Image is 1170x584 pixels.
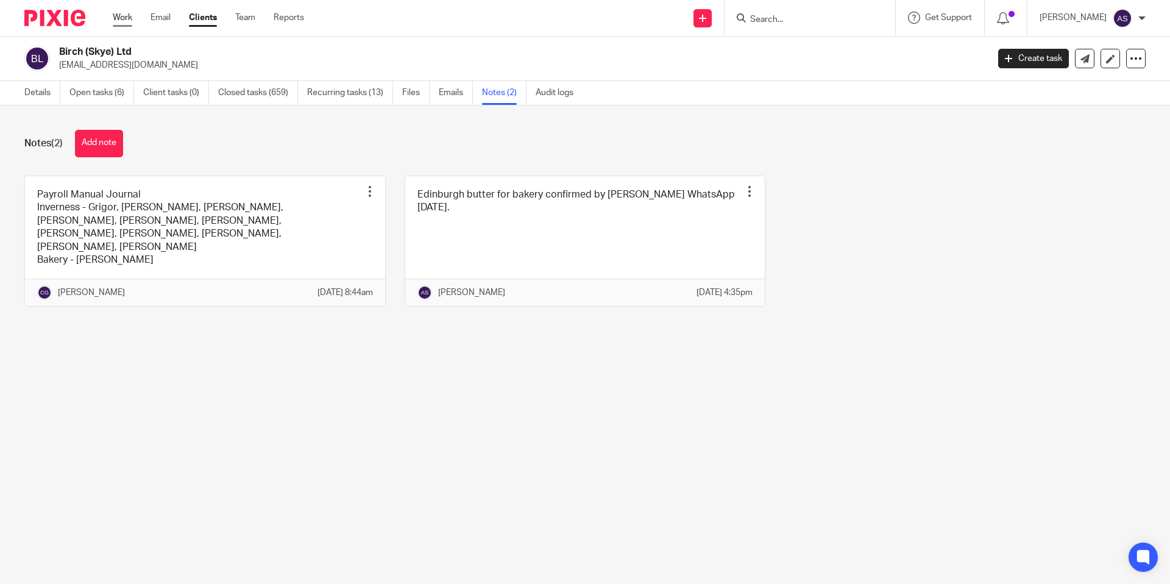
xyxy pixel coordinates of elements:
img: svg%3E [37,285,52,300]
img: svg%3E [417,285,432,300]
span: Get Support [925,13,972,22]
button: Add note [75,130,123,157]
p: [PERSON_NAME] [438,287,505,299]
p: [DATE] 8:44am [317,287,373,299]
a: Emails [439,81,473,105]
a: Client tasks (0) [143,81,209,105]
a: Reports [274,12,304,24]
img: svg%3E [24,46,50,71]
a: Closed tasks (659) [218,81,298,105]
a: Details [24,81,60,105]
a: Audit logs [536,81,583,105]
a: Team [235,12,255,24]
span: (2) [51,138,63,148]
a: Notes (2) [482,81,526,105]
a: Files [402,81,430,105]
a: Open tasks (6) [69,81,134,105]
a: Recurring tasks (13) [307,81,393,105]
a: Email [151,12,171,24]
p: [PERSON_NAME] [1040,12,1107,24]
img: Pixie [24,10,85,26]
a: Work [113,12,132,24]
input: Search [749,15,859,26]
p: [DATE] 4:35pm [697,287,753,299]
a: Clients [189,12,217,24]
h1: Notes [24,137,63,150]
a: Create task [998,49,1069,68]
p: [PERSON_NAME] [58,287,125,299]
h2: Birch (Skye) Ltd [59,46,796,59]
p: [EMAIL_ADDRESS][DOMAIN_NAME] [59,59,980,71]
img: svg%3E [1113,9,1132,28]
